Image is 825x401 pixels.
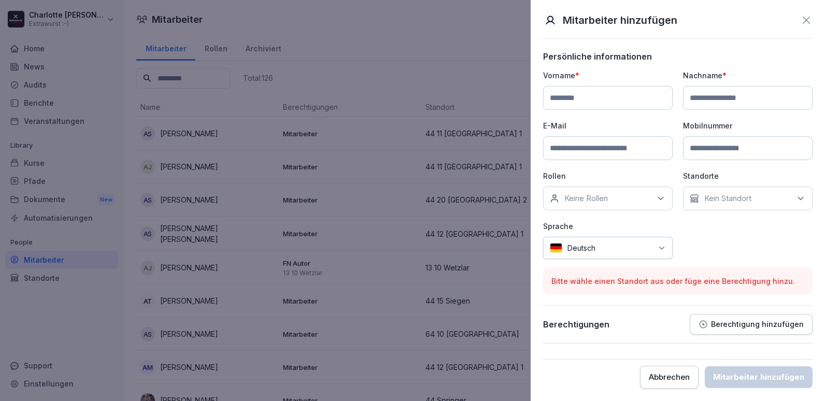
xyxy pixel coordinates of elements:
p: Sprache [543,221,673,232]
p: Vorname [543,70,673,81]
p: Berechtigung hinzufügen [711,320,804,328]
div: Mitarbeiter hinzufügen [713,371,804,383]
div: Deutsch [543,237,673,259]
p: Mitarbeiter hinzufügen [563,12,677,28]
p: Berechtigungen [543,319,609,330]
p: Standorte [683,170,813,181]
p: Bitte wähle einen Standort aus oder füge eine Berechtigung hinzu. [551,276,804,287]
button: Mitarbeiter hinzufügen [705,366,813,388]
button: Berechtigung hinzufügen [690,314,813,335]
p: Kein Standort [704,193,751,204]
div: Abbrechen [649,371,690,383]
img: de.svg [550,243,562,253]
p: Keine Rollen [564,193,608,204]
p: Rollen [543,170,673,181]
p: E-Mail [543,120,673,131]
button: Abbrechen [640,366,699,389]
p: Persönliche informationen [543,51,813,62]
p: Mobilnummer [683,120,813,131]
p: Nachname [683,70,813,81]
